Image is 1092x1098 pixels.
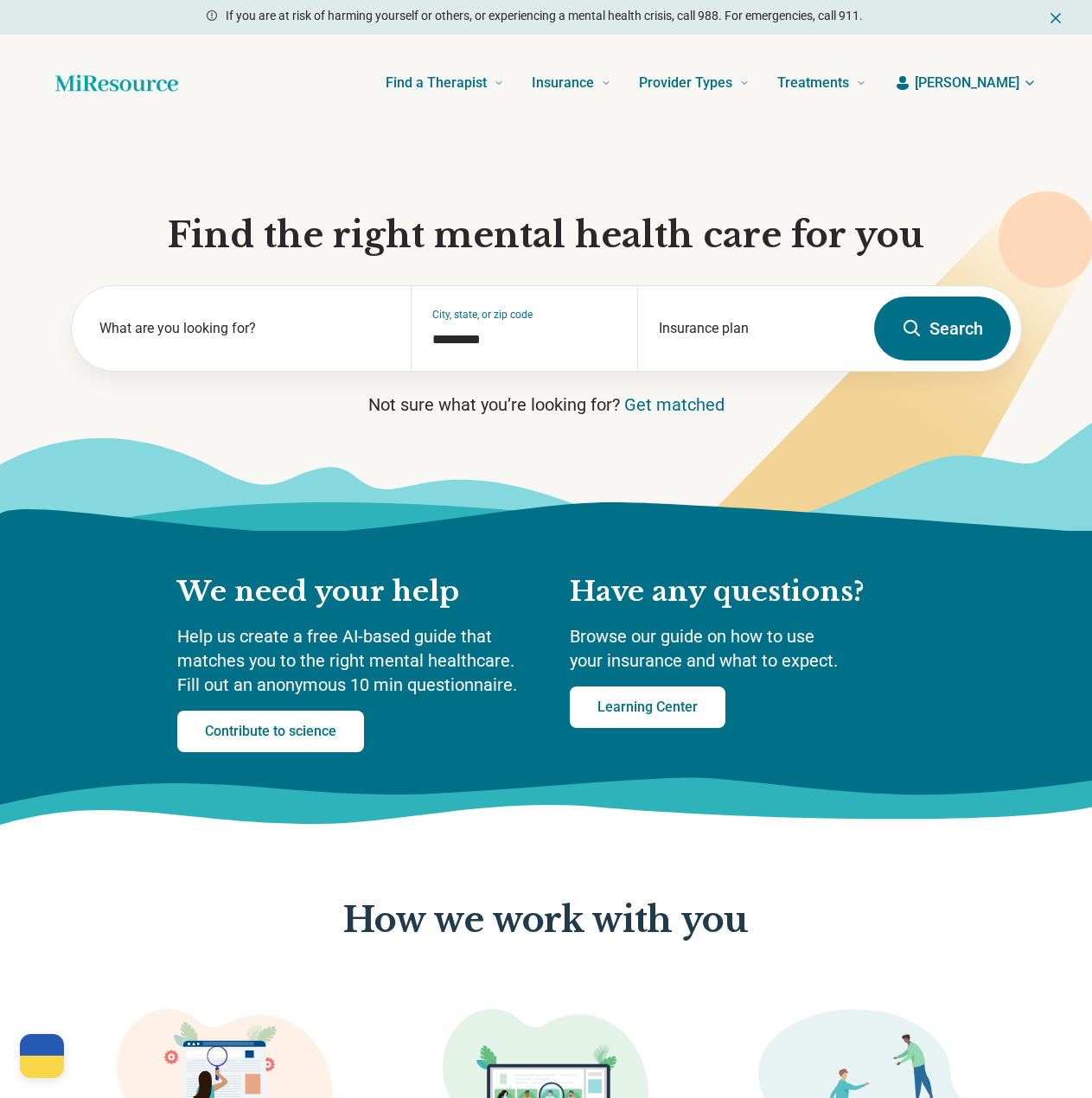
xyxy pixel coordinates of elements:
[570,574,916,610] h2: Have any questions?
[639,48,750,118] a: Provider Types
[894,73,1037,93] button: [PERSON_NAME]
[99,318,391,339] label: What are you looking for?
[532,48,611,118] a: Insurance
[386,71,487,95] span: Find a Therapist
[639,71,732,95] span: Provider Types
[777,48,866,118] a: Treatments
[570,624,916,673] p: Browse our guide on how to use your insurance and what to expect.
[177,574,535,610] h2: We need your help
[1047,7,1064,28] button: Dismiss
[71,393,1022,417] p: Not sure what you’re looking for?
[226,7,863,25] p: If you are at risk of harming yourself or others, or experiencing a mental health crisis, call 98...
[71,213,1022,258] h1: Find the right mental health care for you
[55,66,178,100] a: Home page
[386,48,504,118] a: Find a Therapist
[343,901,748,941] p: How we work with you
[532,71,594,95] span: Insurance
[624,394,725,415] a: Get matched
[777,71,849,95] span: Treatments
[177,624,535,697] p: Help us create a free AI-based guide that matches you to the right mental healthcare. Fill out an...
[915,73,1019,93] span: [PERSON_NAME]
[570,686,725,728] a: Learning Center
[874,297,1011,361] button: Search
[177,711,364,752] a: Contribute to science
